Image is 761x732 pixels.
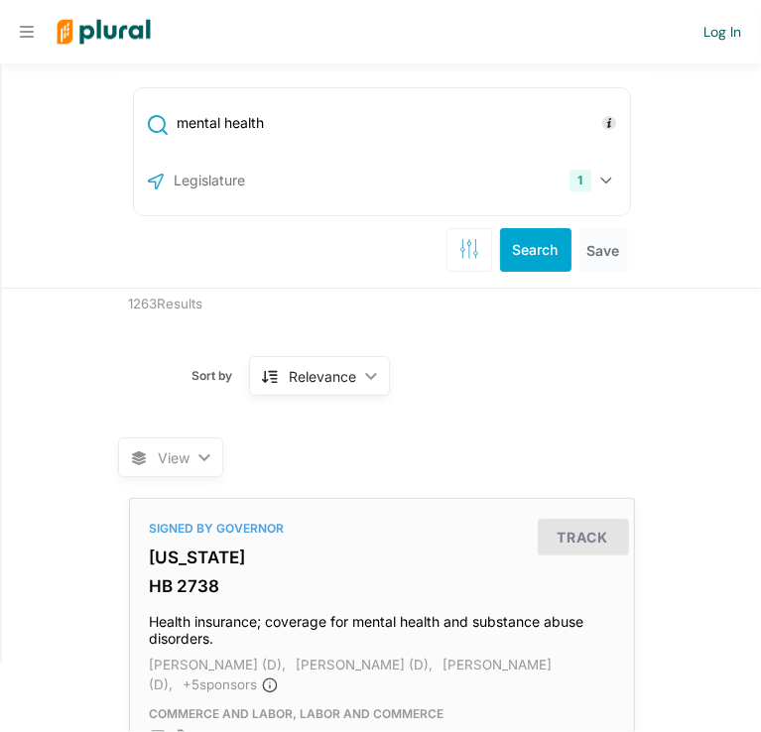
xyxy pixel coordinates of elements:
h3: [US_STATE] [150,548,614,567]
button: Search [500,228,571,272]
button: 1 [562,162,624,199]
a: Log In [703,23,741,41]
span: [PERSON_NAME] (D), [150,657,287,672]
input: Enter keywords, bill # or legislator name [176,104,625,142]
input: Legislature [173,162,385,199]
div: Signed by Governor [150,520,614,538]
div: 1 [570,170,590,191]
h3: HB 2738 [150,576,614,596]
div: Tooltip anchor [600,114,618,132]
div: Relevance [290,366,357,387]
span: Sort by [192,367,249,385]
div: 1263 Results [114,289,650,320]
span: + 5 sponsor s [184,676,278,692]
button: Track [538,519,629,555]
span: View [159,447,190,468]
h4: Health insurance; coverage for mental health and substance abuse disorders. [150,604,614,648]
img: Logo for Plural [42,1,166,63]
span: [PERSON_NAME] (D), [150,657,553,692]
span: Search Filters [459,239,479,256]
button: Save [579,228,628,272]
span: [PERSON_NAME] (D), [297,657,434,672]
span: Commerce and Labor, Labor and Commerce [150,706,444,721]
